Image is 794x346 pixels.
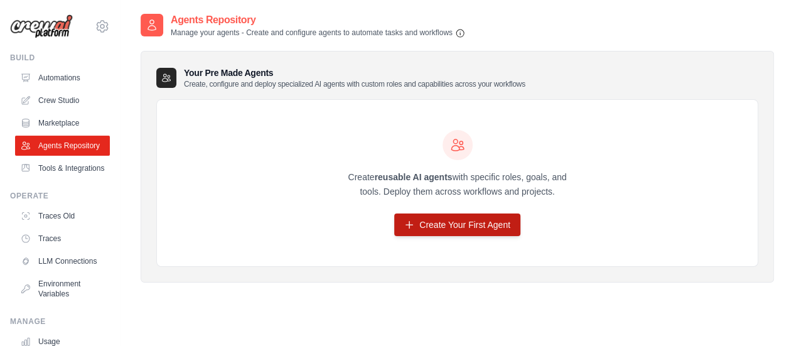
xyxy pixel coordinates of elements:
strong: reusable AI agents [374,172,452,182]
p: Manage your agents - Create and configure agents to automate tasks and workflows [171,28,465,38]
a: Create Your First Agent [394,214,520,236]
div: Manage [10,316,110,327]
a: Crew Studio [15,90,110,111]
h2: Agents Repository [171,13,465,28]
p: Create with specific roles, goals, and tools. Deploy them across workflows and projects. [337,170,578,199]
div: Operate [10,191,110,201]
a: Traces [15,229,110,249]
h3: Your Pre Made Agents [184,67,525,89]
p: Create, configure and deploy specialized AI agents with custom roles and capabilities across your... [184,79,525,89]
img: Logo [10,14,73,38]
a: Tools & Integrations [15,158,110,178]
a: LLM Connections [15,251,110,271]
a: Marketplace [15,113,110,133]
div: Build [10,53,110,63]
a: Environment Variables [15,274,110,304]
a: Agents Repository [15,136,110,156]
a: Automations [15,68,110,88]
a: Traces Old [15,206,110,226]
